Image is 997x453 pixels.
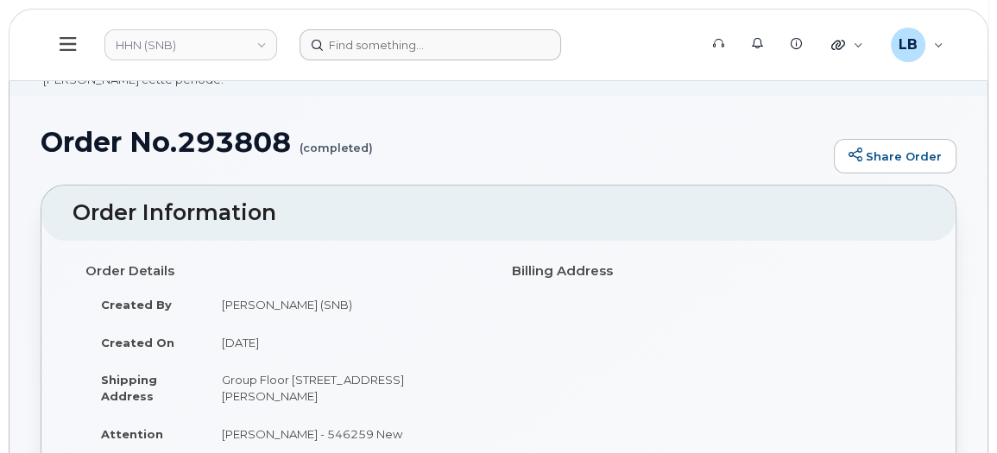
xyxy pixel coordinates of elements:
[85,264,486,279] h4: Order Details
[819,28,875,62] div: Quicklinks
[899,35,918,55] span: LB
[206,286,486,324] td: [PERSON_NAME] (SNB)
[206,415,486,453] td: [PERSON_NAME] - 546259 New
[512,264,912,279] h4: Billing Address
[41,127,825,157] h1: Order No.293808
[101,336,174,349] strong: Created On
[834,139,956,173] a: Share Order
[104,29,277,60] a: HHN (SNB)
[879,28,956,62] div: LeBlanc, Ben (SNB)
[101,373,157,403] strong: Shipping Address
[73,201,924,225] h2: Order Information
[101,427,163,441] strong: Attention
[206,324,486,362] td: [DATE]
[300,29,561,60] input: Find something...
[300,127,373,154] small: (completed)
[206,361,486,414] td: Group Floor [STREET_ADDRESS][PERSON_NAME]
[101,298,172,311] strong: Created By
